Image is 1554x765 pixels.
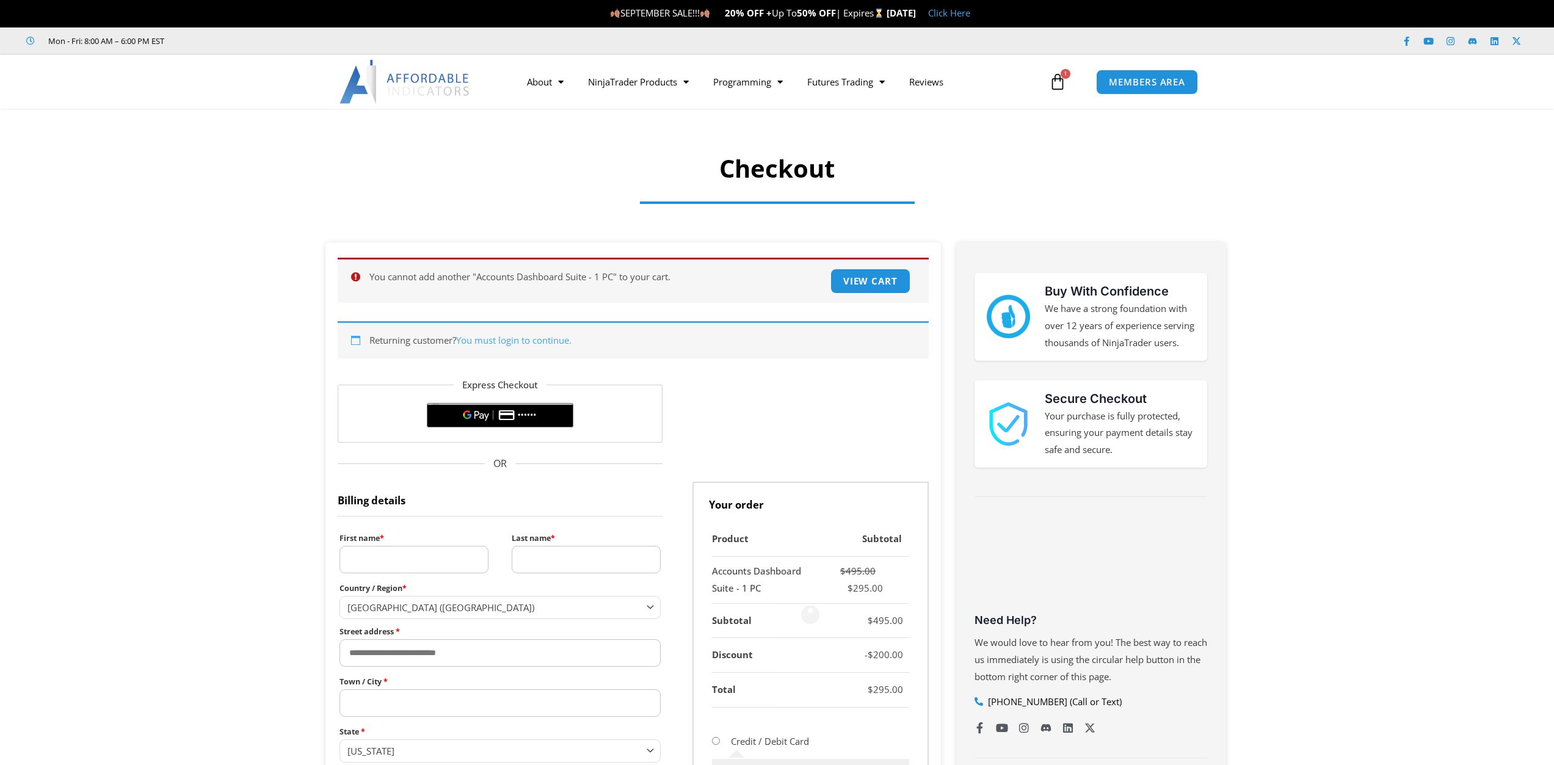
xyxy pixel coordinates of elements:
[339,739,661,762] span: State
[512,531,661,546] label: Last name
[987,295,1030,338] img: mark thumbs good 43913 | Affordable Indicators – NinjaTrader
[338,455,663,473] span: OR
[427,403,573,427] button: Buy with GPay
[1109,78,1185,87] span: MEMBERS AREA
[928,7,970,19] a: Click Here
[339,624,661,639] label: Street address
[1045,390,1195,408] h3: Secure Checkout
[369,269,910,286] li: You cannot add another "Accounts Dashboard Suite - 1 PC" to your cart.
[339,674,661,689] label: Town / City
[1031,64,1084,100] a: 1
[181,35,365,47] iframe: Customer reviews powered by Trustpilot
[692,482,929,522] h3: Your order
[975,613,1207,627] h3: Need Help?
[339,596,661,618] span: Country / Region
[339,581,661,596] label: Country / Region
[347,745,642,757] span: Georgia
[987,402,1030,446] img: 1000913 | Affordable Indicators – NinjaTrader
[338,321,929,358] div: Returning customer?
[1096,70,1198,95] a: MEMBERS AREA
[611,9,620,18] img: 🍂
[576,68,701,96] a: NinjaTrader Products
[897,68,956,96] a: Reviews
[1061,69,1070,79] span: 1
[797,7,836,19] strong: 50% OFF
[339,531,488,546] label: First name
[701,68,795,96] a: Programming
[518,411,537,419] text: ••••••
[700,9,710,18] img: 🍂
[795,68,897,96] a: Futures Trading
[347,601,642,614] span: United States (US)
[338,482,663,517] h3: Billing details
[454,377,546,394] legend: Express Checkout
[975,518,1207,610] iframe: Customer reviews powered by Trustpilot
[1045,282,1195,300] h3: Buy With Confidence
[515,68,576,96] a: About
[874,9,884,18] img: ⌛
[830,269,910,294] a: View cart
[985,694,1122,711] span: [PHONE_NUMBER] (Call or Text)
[372,151,1182,186] h1: Checkout
[1045,408,1195,459] p: Your purchase is fully protected, ensuring your payment details stay safe and secure.
[975,636,1207,683] span: We would love to hear from you! The best way to reach us immediately is using the circular help b...
[456,334,572,346] a: You must login to continue.
[45,34,164,48] span: Mon - Fri: 8:00 AM – 6:00 PM EST
[515,68,1046,96] nav: Menu
[610,7,887,19] span: SEPTEMBER SALE!!! Up To | Expires
[339,724,661,739] label: State
[1045,300,1195,352] p: We have a strong foundation with over 12 years of experience serving thousands of NinjaTrader users.
[339,60,471,104] img: LogoAI | Affordable Indicators – NinjaTrader
[725,7,772,19] strong: 20% OFF +
[887,7,916,19] strong: [DATE]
